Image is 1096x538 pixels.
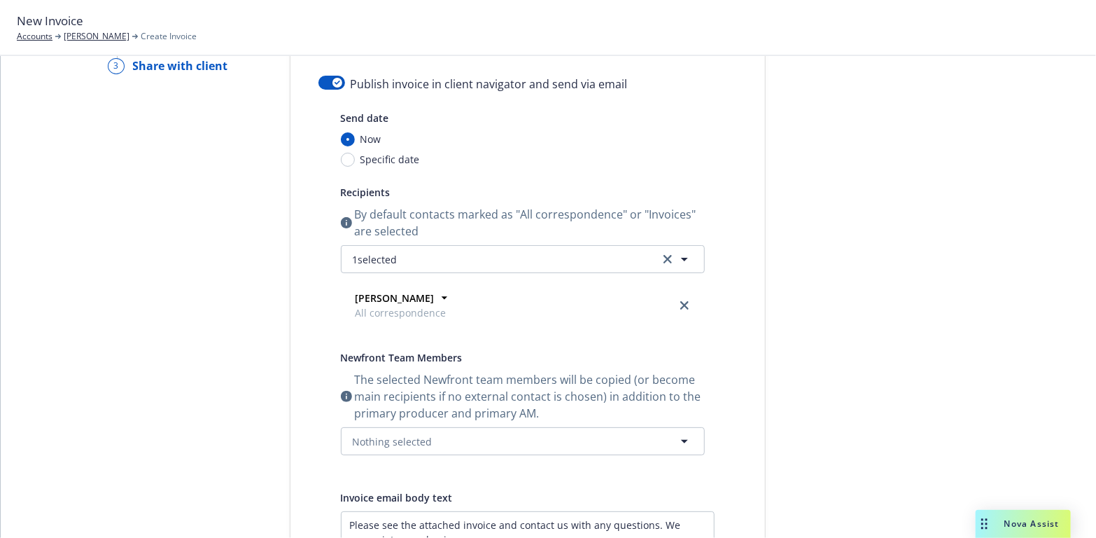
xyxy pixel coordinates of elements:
strong: [PERSON_NAME] [356,291,435,305]
span: Publish invoice in client navigator and send via email [351,76,628,92]
span: Nova Assist [1004,518,1060,530]
input: Now [341,132,355,146]
span: New Invoice [17,12,83,30]
a: clear selection [659,251,676,268]
span: Nothing selected [353,434,433,449]
span: Send date [341,111,389,125]
a: close [676,297,693,314]
span: Create Invoice [141,30,197,43]
a: [PERSON_NAME] [64,30,129,43]
span: Recipients [341,186,391,199]
span: By default contacts marked as "All correspondence" or "Invoices" are selected [355,206,705,240]
button: Nothing selected [341,427,705,455]
span: Now [360,132,381,146]
span: Specific date [360,152,420,167]
a: Accounts [17,30,52,43]
span: 1 selected [353,252,398,267]
span: All correspondence [356,305,447,320]
div: 3 [108,58,125,74]
div: Drag to move [976,510,993,538]
input: Specific date [341,153,355,167]
span: Invoice email body text [341,491,453,504]
button: Nova Assist [976,510,1071,538]
div: Share with client [133,57,228,74]
span: Newfront Team Members [341,351,463,364]
span: The selected Newfront team members will be copied (or become main recipients if no external conta... [355,371,705,422]
button: 1selectedclear selection [341,245,705,273]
